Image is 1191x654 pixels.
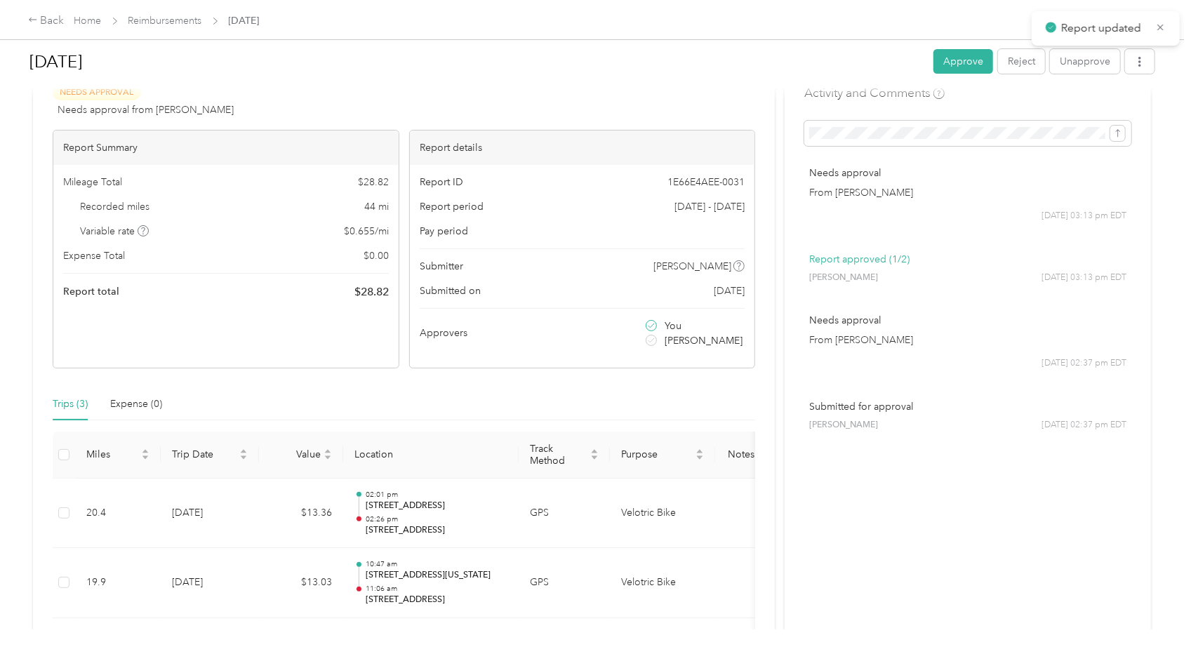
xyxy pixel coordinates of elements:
span: Variable rate [81,224,149,239]
span: [PERSON_NAME] [665,333,743,348]
span: Trip Date [172,448,237,460]
div: Expense (0) [110,396,162,412]
span: caret-down [141,453,149,462]
span: Track Method [530,443,587,467]
th: Value [259,432,343,479]
span: caret-up [141,447,149,455]
span: 44 mi [364,199,389,214]
span: [DATE] 03:13 pm EDT [1042,210,1126,222]
span: [DATE] [229,13,260,28]
span: [DATE] 02:37 pm EDT [1042,357,1126,370]
a: Reimbursements [128,15,202,27]
span: Report ID [420,175,463,189]
a: Home [74,15,102,27]
p: From [PERSON_NAME] [809,185,1126,200]
span: [DATE] 03:13 pm EDT [1042,272,1126,284]
span: caret-up [239,447,248,455]
iframe: Everlance-gr Chat Button Frame [1112,575,1191,654]
span: [DATE] - [DATE] [674,199,745,214]
div: Trips (3) [53,396,88,412]
button: Unapprove [1050,49,1120,74]
div: Report details [410,131,755,165]
span: $ 0.655 / mi [344,224,389,239]
span: Purpose [621,448,693,460]
td: [DATE] [161,548,259,618]
th: Notes [715,432,768,479]
p: 11:06 am [366,584,507,594]
td: $13.03 [259,548,343,618]
th: Track Method [519,432,610,479]
span: [DATE] 02:37 pm EDT [1042,419,1126,432]
span: Recorded miles [81,199,150,214]
td: Velotric Bike [610,548,715,618]
span: caret-up [590,447,599,455]
span: caret-down [696,453,704,462]
button: Reject [998,49,1045,74]
span: Report period [420,199,484,214]
div: Report Summary [53,131,399,165]
span: caret-up [324,447,332,455]
p: [STREET_ADDRESS] [366,594,507,606]
td: Velotric Bike [610,479,715,549]
p: Needs approval [809,166,1126,180]
p: [STREET_ADDRESS][US_STATE] [366,569,507,582]
span: $ 0.00 [364,248,389,263]
h1: Jul 2025 [29,45,924,79]
span: Miles [86,448,138,460]
span: Mileage Total [63,175,122,189]
span: Expense Total [63,248,125,263]
span: [PERSON_NAME] [809,419,878,432]
span: $ 28.82 [358,175,389,189]
p: [STREET_ADDRESS] [366,524,507,537]
td: GPS [519,548,610,618]
p: [STREET_ADDRESS] [366,500,507,512]
th: Purpose [610,432,715,479]
span: [DATE] [714,283,745,298]
th: Trip Date [161,432,259,479]
span: Submitter [420,259,463,274]
p: 10:47 am [366,559,507,569]
span: Approvers [420,326,467,340]
td: [DATE] [161,479,259,549]
p: From [PERSON_NAME] [809,333,1126,347]
p: Report approved (1/2) [809,252,1126,267]
span: Needs approval from [PERSON_NAME] [58,102,234,117]
th: Location [343,432,519,479]
span: caret-down [590,453,599,462]
p: Report updated [1061,20,1145,37]
span: Value [270,448,321,460]
span: [PERSON_NAME] [653,259,731,274]
p: Needs approval [809,313,1126,328]
span: 1E66E4AEE-0031 [667,175,745,189]
th: Miles [75,432,161,479]
span: [PERSON_NAME] [809,272,878,284]
td: 20.4 [75,479,161,549]
td: 19.9 [75,548,161,618]
span: Submitted on [420,283,481,298]
p: 02:26 pm [366,514,507,524]
td: GPS [519,479,610,549]
div: Back [28,13,65,29]
td: $13.36 [259,479,343,549]
span: Pay period [420,224,468,239]
p: Submitted for approval [809,399,1126,414]
span: Report total [63,284,119,299]
span: caret-down [239,453,248,462]
p: 10:19 am [366,629,507,639]
span: $ 28.82 [354,283,389,300]
button: Approve [933,49,993,74]
p: 02:01 pm [366,490,507,500]
span: caret-up [696,447,704,455]
span: You [665,319,681,333]
span: caret-down [324,453,332,462]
